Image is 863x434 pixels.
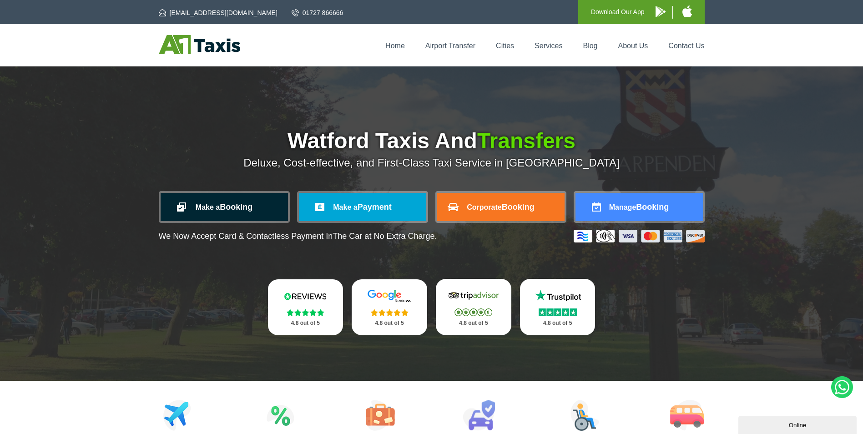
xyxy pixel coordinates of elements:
[159,232,437,241] p: We Now Accept Card & Contactless Payment In
[159,156,705,169] p: Deluxe, Cost-effective, and First-Class Taxi Service in [GEOGRAPHIC_DATA]
[530,289,585,303] img: Trustpilot
[670,400,704,431] img: Minibus
[268,279,343,335] a: Reviews.io Stars 4.8 out of 5
[574,230,705,242] img: Credit And Debit Cards
[352,279,427,335] a: Google Stars 4.8 out of 5
[437,193,565,221] a: CorporateBooking
[333,203,357,211] span: Make a
[159,35,240,54] img: A1 Taxis St Albans LTD
[292,8,343,17] a: 01727 866666
[333,232,437,241] span: The Car at No Extra Charge.
[454,308,492,316] img: Stars
[366,400,395,431] img: Tours
[267,400,294,431] img: Attractions
[278,289,333,303] img: Reviews.io
[371,309,409,316] img: Stars
[278,318,333,329] p: 4.8 out of 5
[575,193,703,221] a: ManageBooking
[496,42,514,50] a: Cities
[287,309,324,316] img: Stars
[539,308,577,316] img: Stars
[467,203,501,211] span: Corporate
[583,42,597,50] a: Blog
[656,6,666,17] img: A1 Taxis Android App
[163,400,191,431] img: Airport Transfers
[446,289,501,303] img: Tripadvisor
[299,193,426,221] a: Make aPayment
[196,203,220,211] span: Make a
[682,5,692,17] img: A1 Taxis iPhone App
[609,203,636,211] span: Manage
[520,279,596,335] a: Trustpilot Stars 4.8 out of 5
[668,42,704,50] a: Contact Us
[535,42,562,50] a: Services
[159,130,705,152] h1: Watford Taxis And
[463,400,495,431] img: Car Rental
[362,318,417,329] p: 4.8 out of 5
[477,129,575,153] span: Transfers
[530,318,585,329] p: 4.8 out of 5
[159,8,278,17] a: [EMAIL_ADDRESS][DOMAIN_NAME]
[570,400,600,431] img: Wheelchair
[385,42,405,50] a: Home
[591,6,645,18] p: Download Our App
[446,318,501,329] p: 4.8 out of 5
[161,193,288,221] a: Make aBooking
[436,279,511,335] a: Tripadvisor Stars 4.8 out of 5
[618,42,648,50] a: About Us
[362,289,417,303] img: Google
[425,42,475,50] a: Airport Transfer
[738,414,858,434] iframe: chat widget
